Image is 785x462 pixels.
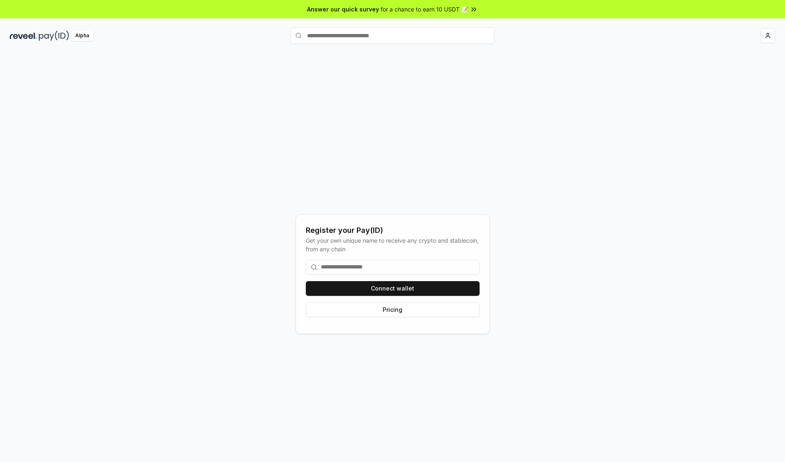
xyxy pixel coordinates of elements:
button: Pricing [306,302,480,317]
button: Connect wallet [306,281,480,296]
span: for a chance to earn 10 USDT 📝 [381,5,468,14]
div: Alpha [71,31,94,41]
div: Get your own unique name to receive any crypto and stablecoin, from any chain [306,236,480,253]
img: reveel_dark [10,31,37,41]
img: pay_id [39,31,69,41]
div: Register your Pay(ID) [306,225,480,236]
span: Answer our quick survey [307,5,379,14]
